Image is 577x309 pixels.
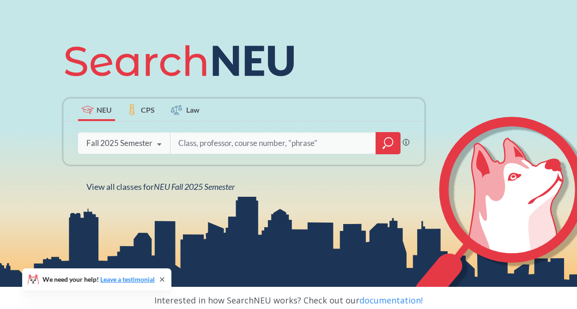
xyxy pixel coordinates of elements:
[186,104,200,115] span: Law
[376,132,401,154] div: magnifying glass
[177,133,370,153] input: Class, professor, course number, "phrase"
[100,275,155,283] a: Leave a testimonial
[141,104,155,115] span: CPS
[154,182,235,192] span: NEU Fall 2025 Semester
[43,276,155,283] span: We need your help!
[86,138,152,148] div: Fall 2025 Semester
[86,182,235,192] span: View all classes for
[359,295,423,306] a: documentation!
[383,137,394,150] svg: magnifying glass
[97,104,112,115] span: NEU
